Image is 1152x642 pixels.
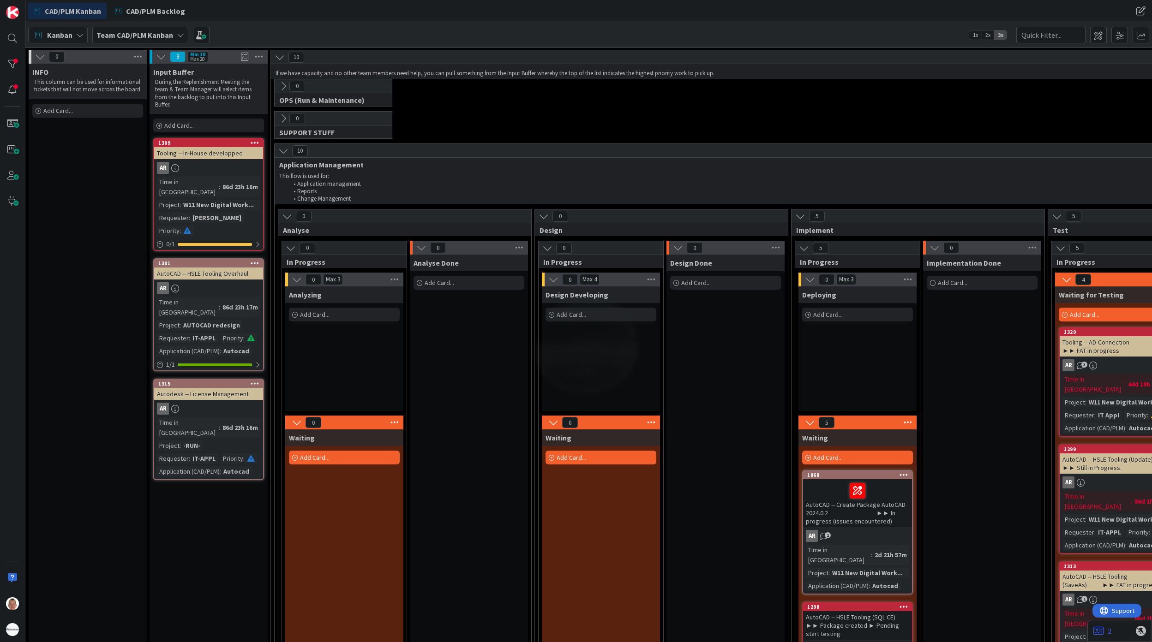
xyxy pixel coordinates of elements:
span: 0 [687,242,702,253]
div: Time in [GEOGRAPHIC_DATA] [1062,608,1131,629]
div: Time in [GEOGRAPHIC_DATA] [157,417,219,438]
div: AR [157,282,169,294]
span: 10 [288,52,304,63]
div: -RUN- [181,440,203,451]
span: 0 [306,417,321,428]
span: 2x [982,30,994,40]
div: Project [157,440,180,451]
div: AutoCAD -- HSLE Tooling (SQL CE) ►► Package created ► Pending start testing [803,611,912,640]
div: Requester [1062,527,1094,537]
div: AR [1062,359,1074,371]
span: : [1149,527,1150,537]
div: Priority [221,333,243,343]
span: Implement [796,226,1033,235]
div: Requester [157,453,189,464]
span: 0 [289,81,305,92]
div: AR [806,530,818,542]
span: 0 [562,417,578,428]
span: : [1085,397,1086,407]
span: Add Card... [300,310,330,319]
span: 0 [552,211,568,222]
span: Analyse [283,226,520,235]
div: Project [1062,397,1085,407]
span: Add Card... [813,310,843,319]
div: Project [806,568,828,578]
span: : [1124,379,1126,389]
div: Autocad [221,466,252,476]
span: : [219,422,220,433]
div: Priority [157,226,180,236]
span: Analyzing [289,290,322,299]
span: 1 / 1 [166,360,175,369]
div: Project [1062,514,1085,524]
span: Add Card... [300,453,330,462]
div: 1315Autodesk -- License Management [154,380,263,400]
div: Priority [1126,527,1149,537]
div: Requester [1062,410,1094,420]
div: Min 10 [190,52,205,57]
div: Requester [157,213,189,223]
div: Project [157,200,180,210]
div: 2d 21h 57m [872,550,909,560]
div: Application (CAD/PLM) [806,581,869,591]
div: [PERSON_NAME] [190,213,244,223]
div: 1309 [154,139,263,147]
span: : [189,333,190,343]
div: Max 20 [190,57,204,61]
span: : [180,226,181,236]
span: Implementation Done [927,258,1001,267]
span: Add Card... [425,279,454,287]
div: AR [154,162,263,174]
span: : [1125,423,1127,433]
div: Application (CAD/PLM) [1062,540,1125,550]
div: Project [157,320,180,330]
span: : [189,453,190,464]
span: Design [540,226,776,235]
span: Add Card... [1070,310,1099,319]
div: Autocad [870,581,900,591]
span: Add Card... [43,107,73,115]
span: 0 / 1 [166,239,175,249]
span: Add Card... [164,121,194,130]
span: 5 [819,417,834,428]
span: : [1125,540,1127,550]
div: 0/1 [154,238,263,250]
span: : [180,440,181,451]
span: : [180,320,181,330]
span: 3x [994,30,1007,40]
span: Waiting [289,433,315,442]
div: AR [1062,594,1074,606]
span: : [1085,631,1086,642]
div: W11 New Digital Work... [181,200,256,210]
div: AR [157,403,169,415]
span: SUPPORT STUFF [279,128,380,137]
span: 5 [1066,211,1081,222]
div: 1301AutoCAD -- HSLE Tooling Overhaul [154,259,263,279]
div: Autocad [221,346,252,356]
div: Application (CAD/PLM) [157,466,220,476]
span: 4 [1075,274,1091,285]
span: Design Done [670,258,712,267]
span: Design Developing [546,290,608,299]
div: Time in [GEOGRAPHIC_DATA] [1062,491,1131,511]
span: Add Card... [557,453,586,462]
span: 0 [296,211,312,222]
div: AR [154,403,263,415]
div: Application (CAD/PLM) [157,346,220,356]
div: Max 3 [839,277,853,282]
span: : [220,346,221,356]
div: 1301 [158,260,263,267]
div: 1298AutoCAD -- HSLE Tooling (SQL CE) ►► Package created ► Pending start testing [803,603,912,640]
div: 1315 [154,380,263,388]
span: : [243,333,245,343]
span: : [828,568,830,578]
span: : [1094,527,1096,537]
span: INFO [32,67,48,77]
div: IT-APPL [190,333,218,343]
span: 0 [49,51,65,62]
span: Add Card... [681,279,711,287]
div: Max 3 [326,277,340,282]
img: TJ [6,597,19,610]
span: : [1131,613,1132,624]
span: CAD/PLM Backlog [126,6,185,17]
